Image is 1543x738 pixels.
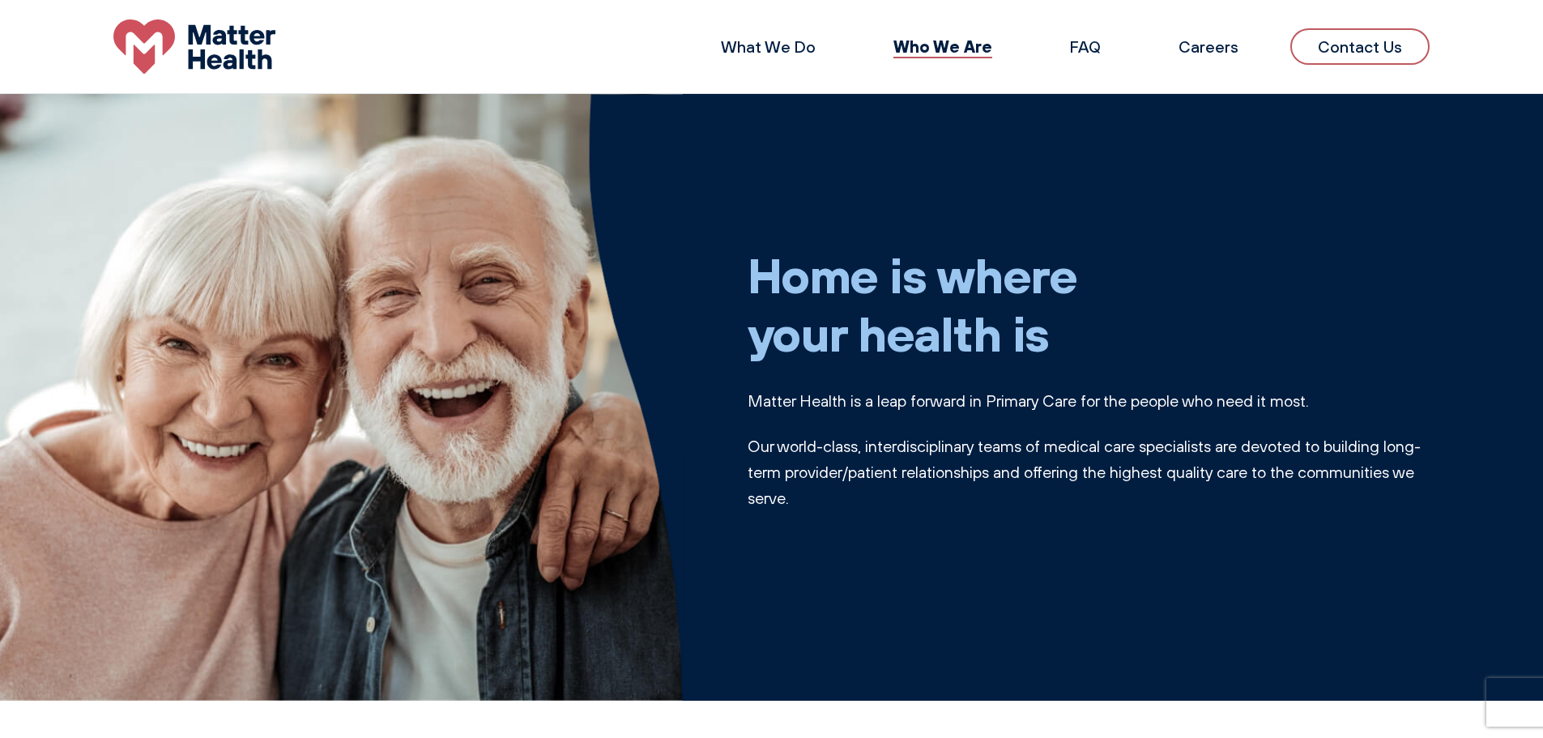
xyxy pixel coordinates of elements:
[893,36,992,57] a: Who We Are
[721,36,816,57] a: What We Do
[1290,28,1430,65] a: Contact Us
[748,388,1430,414] p: Matter Health is a leap forward in Primary Care for the people who need it most.
[1179,36,1238,57] a: Careers
[748,245,1430,362] h1: Home is where your health is
[748,433,1430,511] p: Our world-class, interdisciplinary teams of medical care specialists are devoted to building long...
[1070,36,1101,57] a: FAQ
